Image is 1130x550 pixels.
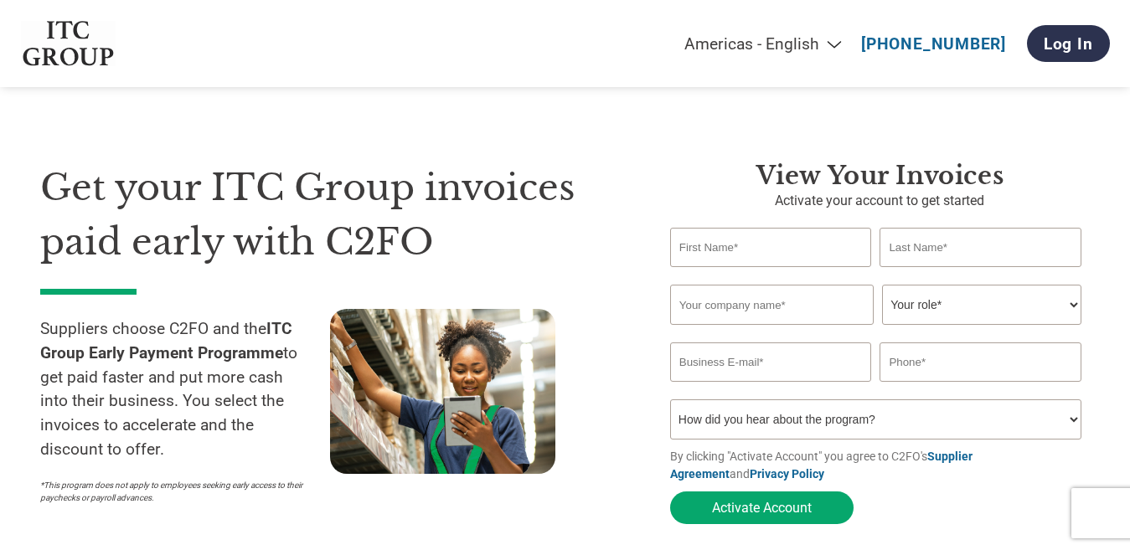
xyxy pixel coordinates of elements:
a: [PHONE_NUMBER] [861,34,1006,54]
input: Invalid Email format [670,342,872,382]
div: Inavlid Email Address [670,383,872,393]
a: Privacy Policy [750,467,824,481]
strong: ITC Group Early Payment Programme [40,319,292,362]
p: Activate your account to get started [670,191,1090,211]
div: Inavlid Phone Number [880,383,1081,393]
a: Log In [1027,25,1110,62]
p: *This program does not apply to employees seeking early access to their paychecks or payroll adva... [40,479,313,504]
img: ITC Group [21,21,116,67]
p: By clicking "Activate Account" you agree to C2FO's and [670,448,1090,483]
button: Activate Account [670,491,854,524]
input: Phone* [880,342,1081,382]
input: Last Name* [880,228,1081,267]
input: Your company name* [670,285,874,325]
h3: View your invoices [670,161,1090,191]
div: Invalid first name or first name is too long [670,269,872,278]
p: Suppliers choose C2FO and the to get paid faster and put more cash into their business. You selec... [40,317,330,462]
div: Invalid company name or company name is too long [670,326,1081,336]
img: supply chain worker [330,309,555,474]
input: First Name* [670,228,872,267]
h1: Get your ITC Group invoices paid early with C2FO [40,161,620,269]
select: Title/Role [882,285,1081,325]
div: Invalid last name or last name is too long [880,269,1081,278]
